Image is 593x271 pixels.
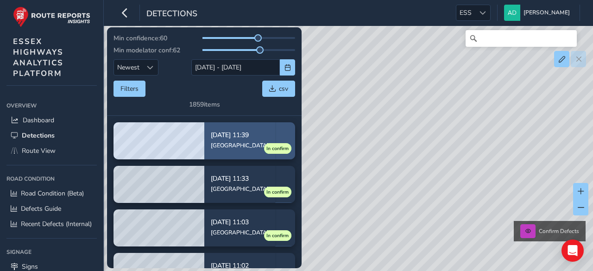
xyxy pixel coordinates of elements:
[6,143,97,158] a: Route View
[13,36,63,79] span: ESSEX HIGHWAYS ANALYTICS PLATFORM
[13,6,90,27] img: rr logo
[114,60,143,75] span: Newest
[211,132,269,139] p: [DATE] 11:39
[211,185,269,193] div: [GEOGRAPHIC_DATA]
[6,216,97,232] a: Recent Defects (Internal)
[22,146,56,155] span: Route View
[539,227,579,235] span: Confirm Defects
[21,204,61,213] span: Defects Guide
[211,263,269,269] p: [DATE] 11:02
[279,84,288,93] span: csv
[456,5,475,20] span: ESS
[6,99,97,113] div: Overview
[173,46,180,55] span: 62
[23,116,54,125] span: Dashboard
[6,245,97,259] div: Signage
[22,131,55,140] span: Detections
[6,172,97,186] div: Road Condition
[143,60,158,75] div: Sort by Date
[211,219,269,226] p: [DATE] 11:03
[146,8,197,21] span: Detections
[466,30,577,47] input: Search
[262,81,295,97] button: csv
[504,5,573,21] button: [PERSON_NAME]
[22,262,38,271] span: Signs
[561,239,584,262] div: Open Intercom Messenger
[211,142,269,149] div: [GEOGRAPHIC_DATA]
[6,186,97,201] a: Road Condition (Beta)
[6,201,97,216] a: Defects Guide
[211,229,269,236] div: [GEOGRAPHIC_DATA]
[160,34,167,43] span: 60
[189,100,220,109] div: 1859 items
[21,220,92,228] span: Recent Defects (Internal)
[524,5,570,21] span: [PERSON_NAME]
[504,5,520,21] img: diamond-layout
[211,176,269,182] p: [DATE] 11:33
[6,113,97,128] a: Dashboard
[114,46,173,55] span: Min modelator conf:
[6,128,97,143] a: Detections
[266,188,289,195] span: In confirm
[266,232,289,239] span: In confirm
[114,34,160,43] span: Min confidence:
[114,81,145,97] button: Filters
[21,189,84,198] span: Road Condition (Beta)
[266,145,289,152] span: In confirm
